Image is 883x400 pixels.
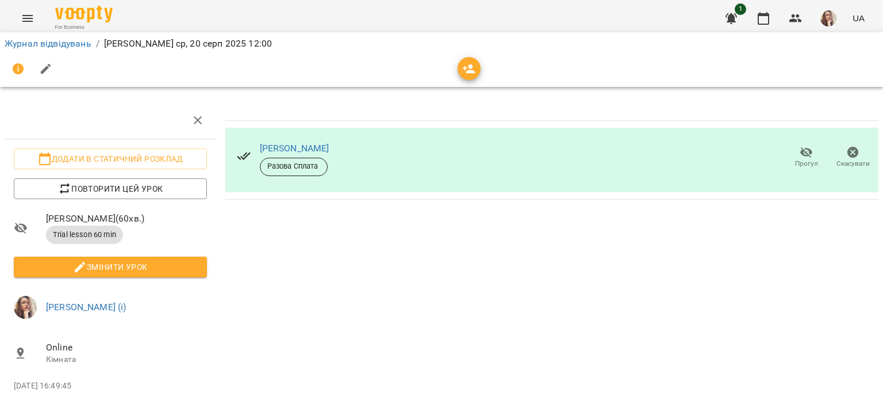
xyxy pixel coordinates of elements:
a: [PERSON_NAME] (і) [46,302,126,313]
img: Voopty Logo [55,6,113,22]
p: [PERSON_NAME] ср, 20 серп 2025 12:00 [104,37,272,51]
span: Trial lesson 60 min [46,230,123,240]
button: UA [848,7,869,29]
span: For Business [55,24,113,31]
img: 81cb2171bfcff7464404e752be421e56.JPG [820,10,836,26]
span: Додати в статичний розклад [23,152,198,166]
p: [DATE] 16:49:45 [14,380,207,392]
button: Додати в статичний розклад [14,148,207,169]
span: Online [46,341,207,355]
button: Прогул [783,142,830,174]
span: UA [853,12,865,24]
button: Повторити цей урок [14,178,207,199]
li: / [96,37,99,51]
nav: breadcrumb [5,37,878,51]
a: Журнал відвідувань [5,38,91,49]
span: Разова Сплата [260,161,327,172]
span: Повторити цей урок [23,182,198,196]
button: Menu [14,5,41,32]
a: [PERSON_NAME] [260,143,329,154]
span: Скасувати [836,159,870,169]
span: 1 [735,3,746,15]
p: Кімната [46,354,207,365]
span: Прогул [795,159,818,169]
button: Скасувати [830,142,876,174]
span: Змінити урок [23,260,198,274]
img: 81cb2171bfcff7464404e752be421e56.JPG [14,296,37,319]
button: Змінити урок [14,257,207,277]
span: [PERSON_NAME] ( 60 хв. ) [46,212,207,226]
